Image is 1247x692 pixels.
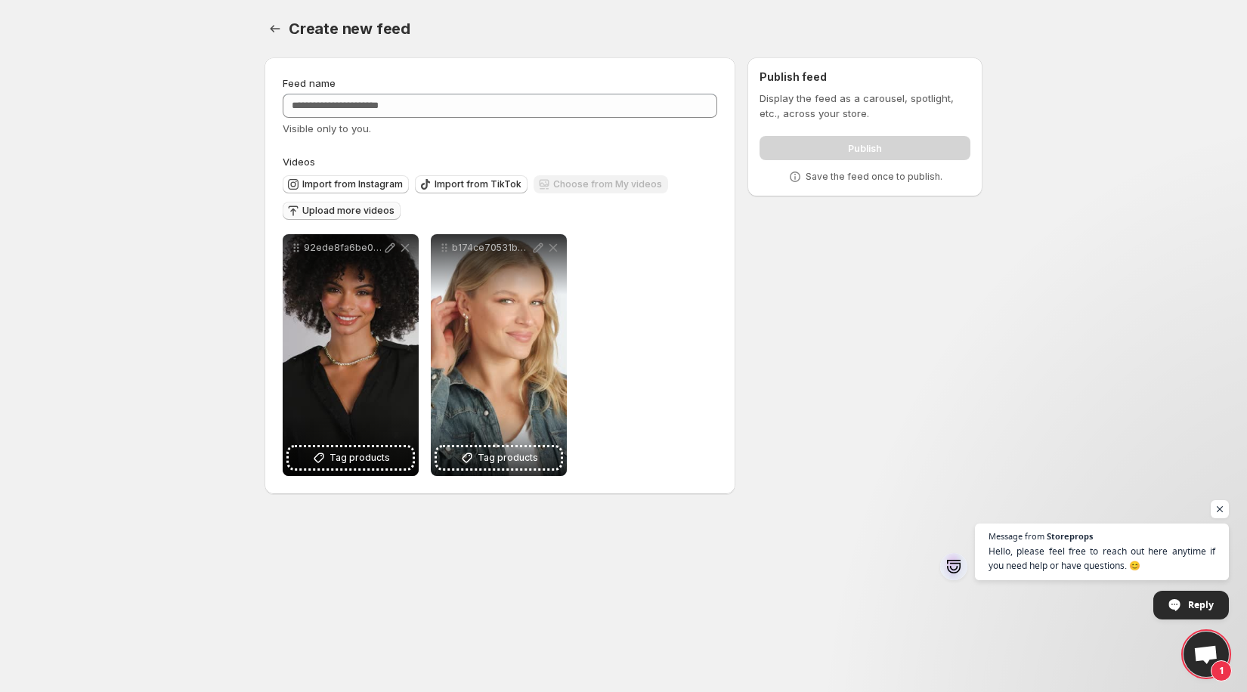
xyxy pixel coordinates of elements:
[435,178,521,190] span: Import from TikTok
[289,447,413,468] button: Tag products
[1211,660,1232,681] span: 1
[265,18,286,39] button: Settings
[302,178,403,190] span: Import from Instagram
[760,70,970,85] h2: Publish feed
[415,175,528,193] button: Import from TikTok
[452,242,531,254] p: b174ce70531b481ea98c51a0f05873d6HD-1080p-72Mbps-42901252
[1047,532,1093,540] span: Storeprops
[989,532,1044,540] span: Message from
[283,202,401,220] button: Upload more videos
[330,450,390,465] span: Tag products
[1184,632,1229,677] div: Open chat
[431,234,567,476] div: b174ce70531b481ea98c51a0f05873d6HD-1080p-72Mbps-42901252Tag products
[302,205,395,217] span: Upload more videos
[283,175,409,193] button: Import from Instagram
[283,77,336,89] span: Feed name
[437,447,561,468] button: Tag products
[1188,592,1214,618] span: Reply
[283,156,315,168] span: Videos
[283,234,419,476] div: 92ede8fa6be04801a1c47463c71421b4HD-1080p-72Mbps-42094872Tag products
[989,544,1215,573] span: Hello, please feel free to reach out here anytime if you need help or have questions. 😊
[478,450,538,465] span: Tag products
[304,242,382,254] p: 92ede8fa6be04801a1c47463c71421b4HD-1080p-72Mbps-42094872
[806,171,942,183] p: Save the feed once to publish.
[283,122,371,134] span: Visible only to you.
[289,20,410,38] span: Create new feed
[760,91,970,121] p: Display the feed as a carousel, spotlight, etc., across your store.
